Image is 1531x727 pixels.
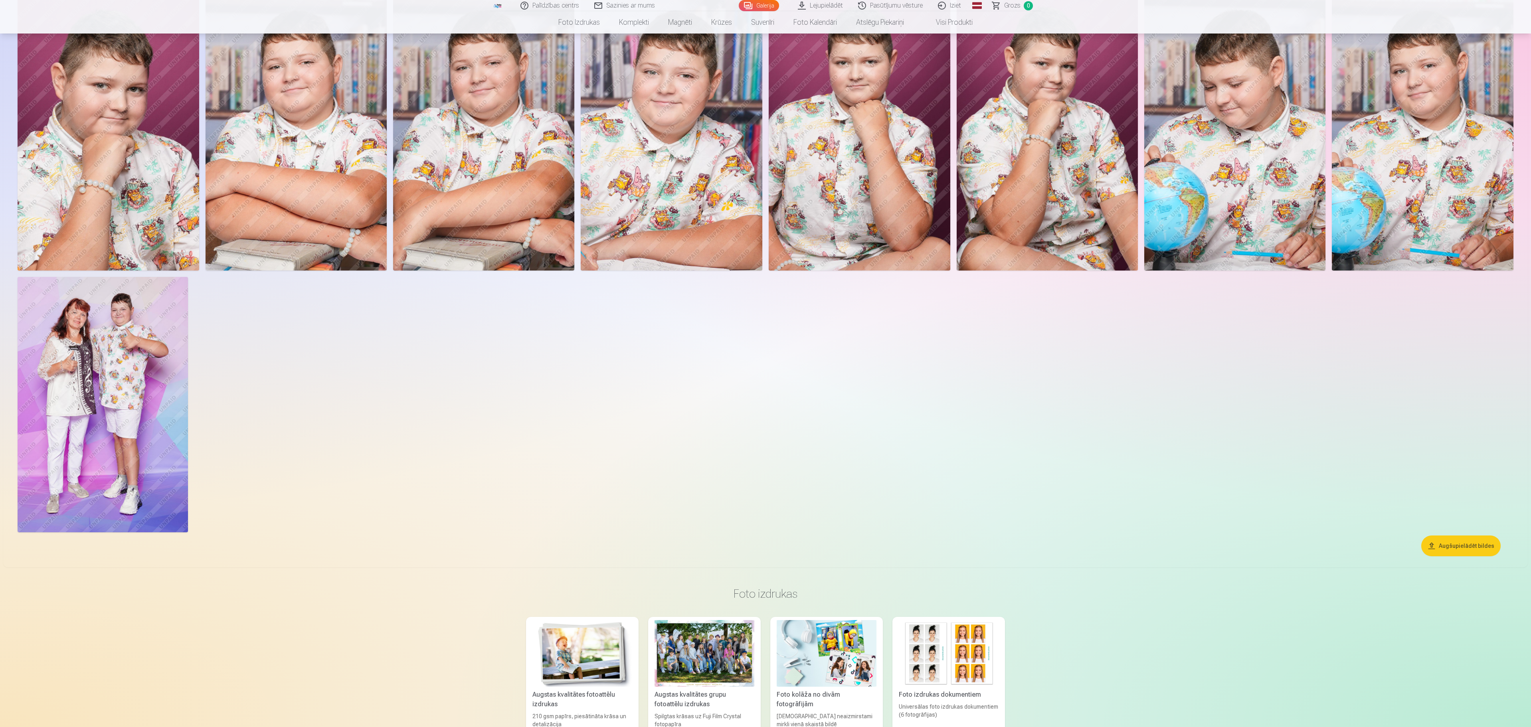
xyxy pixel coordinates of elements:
a: Magnēti [659,11,702,34]
div: Augstas kvalitātes fotoattēlu izdrukas [529,690,635,709]
img: Augstas kvalitātes fotoattēlu izdrukas [532,620,632,687]
a: Suvenīri [742,11,784,34]
div: Augstas kvalitātes grupu fotoattēlu izdrukas [651,690,758,709]
div: Foto kolāža no divām fotogrāfijām [773,690,880,709]
span: Grozs [1004,1,1021,10]
h3: Foto izdrukas [532,587,999,601]
img: Foto kolāža no divām fotogrāfijām [777,620,876,687]
a: Foto izdrukas [549,11,609,34]
div: Foto izdrukas dokumentiem [896,690,1002,699]
img: /fa1 [493,3,502,8]
a: Foto kalendāri [784,11,847,34]
img: Foto izdrukas dokumentiem [899,620,999,687]
a: Krūzes [702,11,742,34]
a: Visi produkti [914,11,982,34]
span: 0 [1024,1,1033,10]
button: Augšupielādēt bildes [1421,535,1501,556]
a: Komplekti [609,11,659,34]
a: Atslēgu piekariņi [847,11,914,34]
